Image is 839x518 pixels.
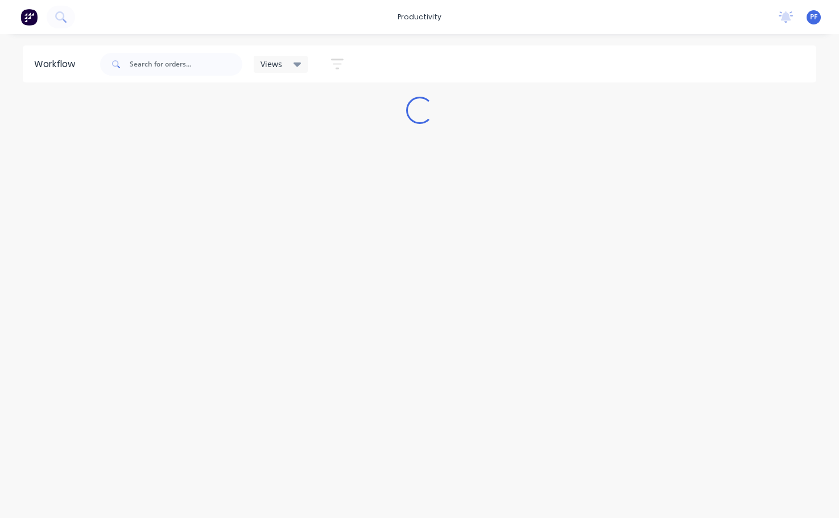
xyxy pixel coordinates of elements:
[34,57,81,71] div: Workflow
[810,12,817,22] span: PF
[130,53,242,76] input: Search for orders...
[261,58,282,70] span: Views
[392,9,447,26] div: productivity
[20,9,38,26] img: Factory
